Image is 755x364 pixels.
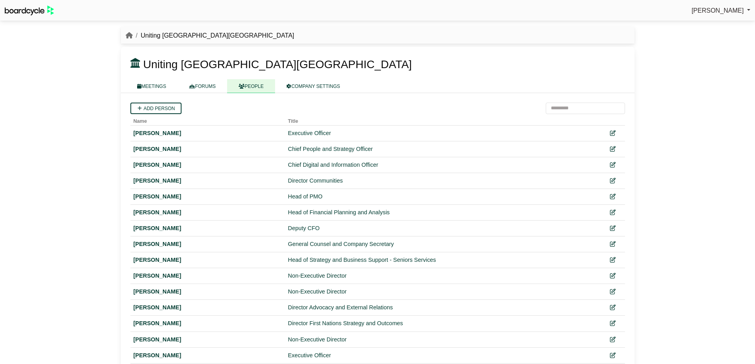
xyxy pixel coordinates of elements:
div: Deputy CFO [288,224,597,233]
div: Edit [604,145,622,154]
div: Edit [604,287,622,296]
div: Edit [604,129,622,138]
div: [PERSON_NAME] [134,335,282,344]
div: Edit [604,303,622,312]
div: Director Advocacy and External Relations [288,303,597,312]
div: Edit [604,208,622,217]
span: [PERSON_NAME] [692,7,744,14]
div: [PERSON_NAME] [134,319,282,328]
div: [PERSON_NAME] [134,192,282,201]
div: Edit [604,255,622,265]
div: Edit [604,351,622,360]
div: Edit [604,319,622,328]
a: PEOPLE [227,79,275,93]
div: Non-Executive Director [288,335,597,344]
div: Edit [604,271,622,280]
div: [PERSON_NAME] [134,303,282,312]
nav: breadcrumb [126,30,294,41]
div: [PERSON_NAME] [134,208,282,217]
div: Executive Officer [288,351,597,360]
li: Uniting [GEOGRAPHIC_DATA][GEOGRAPHIC_DATA] [133,30,294,41]
div: General Counsel and Company Secretary [288,240,597,249]
a: COMPANY SETTINGS [275,79,352,93]
div: Executive Officer [288,129,597,138]
th: Name [130,114,285,126]
div: [PERSON_NAME] [134,224,282,233]
div: [PERSON_NAME] [134,240,282,249]
div: [PERSON_NAME] [134,145,282,154]
img: BoardcycleBlackGreen-aaafeed430059cb809a45853b8cf6d952af9d84e6e89e1f1685b34bfd5cb7d64.svg [5,6,54,15]
div: Edit [604,176,622,185]
div: Edit [604,240,622,249]
div: Edit [604,224,622,233]
div: [PERSON_NAME] [134,287,282,296]
div: Edit [604,335,622,344]
div: Head of Strategy and Business Support - Seniors Services [288,255,597,265]
div: Head of Financial Planning and Analysis [288,208,597,217]
div: Chief Digital and Information Officer [288,160,597,170]
div: [PERSON_NAME] [134,160,282,170]
a: [PERSON_NAME] [692,6,750,16]
div: Director First Nations Strategy and Outcomes [288,319,597,328]
div: [PERSON_NAME] [134,351,282,360]
span: Uniting [GEOGRAPHIC_DATA][GEOGRAPHIC_DATA] [143,58,412,71]
div: Chief People and Strategy Officer [288,145,597,154]
a: MEETINGS [126,79,178,93]
div: [PERSON_NAME] [134,129,282,138]
div: [PERSON_NAME] [134,176,282,185]
a: FORUMS [178,79,227,93]
div: [PERSON_NAME] [134,255,282,265]
div: Non-Executive Director [288,271,597,280]
div: Head of PMO [288,192,597,201]
div: Edit [604,160,622,170]
div: Director Communities [288,176,597,185]
div: Edit [604,192,622,201]
div: [PERSON_NAME] [134,271,282,280]
th: Title [285,114,600,126]
div: Non-Executive Director [288,287,597,296]
a: Add person [130,103,182,114]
